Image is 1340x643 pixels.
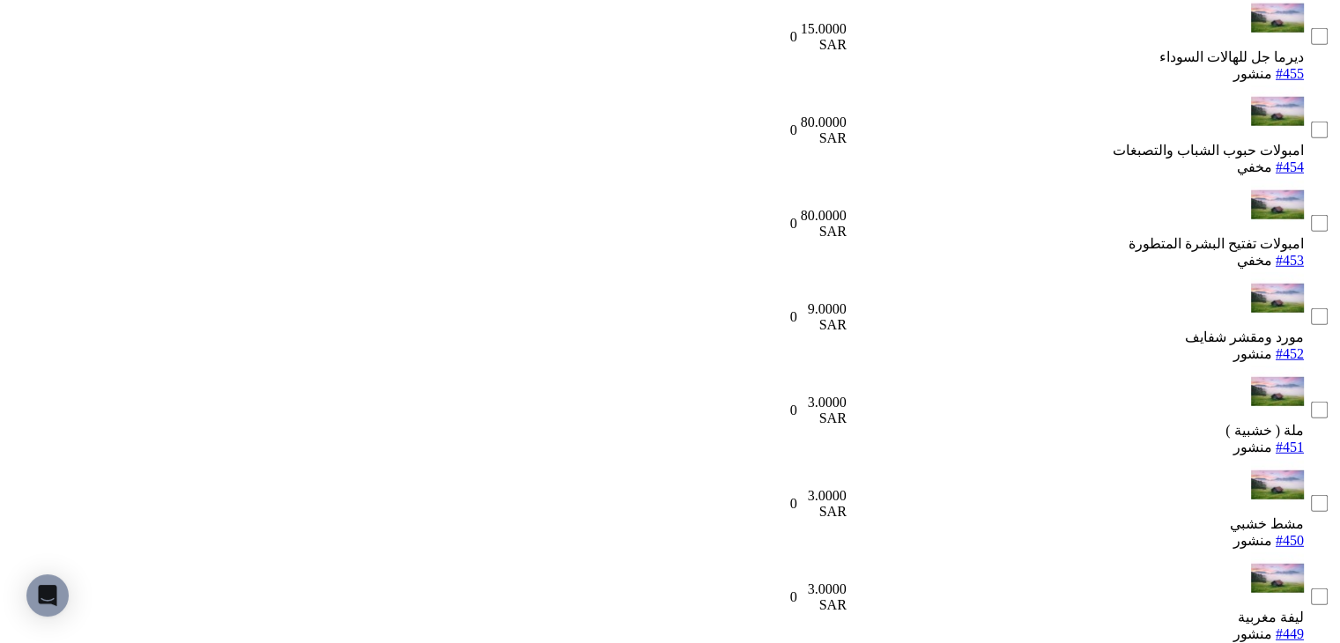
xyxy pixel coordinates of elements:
a: #451 [1276,440,1304,455]
a: #453 [1276,253,1304,268]
div: SAR [801,597,847,613]
div: 80.0000 [801,208,847,224]
img: امبولات تفتيح البشرة المتطورة [1251,179,1304,232]
img: امبولات حبوب الشباب والتصبغات [1251,85,1304,138]
div: ليفة مغربية [850,609,1304,625]
div: SAR [801,504,847,520]
img: مورد ومقشر شفايف [1251,272,1304,325]
img: ملة ( خشبية ) [1251,366,1304,418]
div: مورد ومقشر شفايف [850,329,1304,345]
div: Open Intercom Messenger [26,574,69,617]
a: #454 [1276,159,1304,174]
div: ملة ( خشبية ) [850,422,1304,439]
span: 0 [790,29,797,44]
span: مخفي [1237,159,1272,174]
span: منشور [1233,66,1272,81]
a: #449 [1276,626,1304,641]
a: #452 [1276,346,1304,361]
div: 9.0000 [801,301,847,317]
span: منشور [1233,346,1272,361]
span: منشور [1233,626,1272,641]
div: SAR [801,224,847,240]
span: 0 [790,216,797,231]
img: مشط خشبي [1251,459,1304,512]
span: 0 [790,589,797,604]
div: مشط خشبي [850,515,1304,532]
div: 80.0000 [801,115,847,130]
div: SAR [801,37,847,53]
span: منشور [1233,533,1272,548]
a: #455 [1276,66,1304,81]
span: مخفي [1237,253,1272,268]
div: 3.0000 [801,395,847,410]
div: امبولات تفتيح البشرة المتطورة [850,235,1304,252]
div: 3.0000 [801,488,847,504]
div: ديرما جل للهالات السوداء [850,48,1304,65]
div: 3.0000 [801,581,847,597]
a: #450 [1276,533,1304,548]
span: 0 [790,496,797,511]
img: ليفة مغربية [1251,552,1304,605]
div: 15.0000 [801,21,847,37]
span: 0 [790,403,797,418]
div: SAR [801,317,847,333]
div: SAR [801,410,847,426]
span: منشور [1233,440,1272,455]
div: SAR [801,130,847,146]
span: 0 [790,122,797,137]
div: امبولات حبوب الشباب والتصبغات [850,142,1304,159]
span: 0 [790,309,797,324]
